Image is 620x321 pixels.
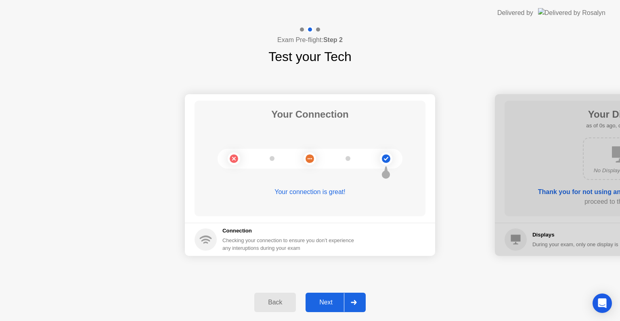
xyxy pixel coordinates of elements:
button: Back [254,293,296,312]
h5: Connection [222,227,359,235]
h4: Exam Pre-flight: [277,35,343,45]
div: Open Intercom Messenger [593,294,612,313]
b: Step 2 [323,36,343,43]
div: Next [308,299,344,306]
div: Checking your connection to ensure you don’t experience any interuptions during your exam [222,237,359,252]
div: Back [257,299,293,306]
h1: Your Connection [271,107,349,122]
h1: Test your Tech [268,47,352,66]
button: Next [306,293,366,312]
div: Your connection is great! [195,187,425,197]
div: Delivered by [497,8,533,18]
img: Delivered by Rosalyn [538,8,605,17]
